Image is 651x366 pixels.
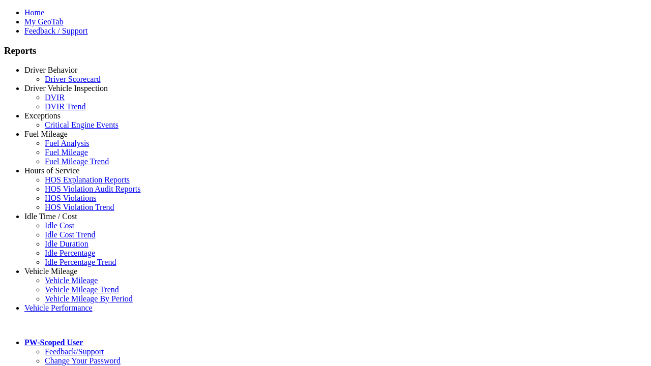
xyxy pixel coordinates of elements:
[45,120,119,129] a: Critical Engine Events
[24,66,77,74] a: Driver Behavior
[24,212,77,221] a: Idle Time / Cost
[45,93,65,102] a: DVIR
[4,45,647,56] h3: Reports
[45,185,141,193] a: HOS Violation Audit Reports
[24,26,87,35] a: Feedback / Support
[45,276,98,285] a: Vehicle Mileage
[45,230,96,239] a: Idle Cost Trend
[24,166,79,175] a: Hours of Service
[45,347,104,356] a: Feedback/Support
[45,157,109,166] a: Fuel Mileage Trend
[45,356,121,365] a: Change Your Password
[24,338,83,347] a: PW-Scoped User
[24,8,44,17] a: Home
[24,84,108,93] a: Driver Vehicle Inspection
[45,102,85,111] a: DVIR Trend
[45,221,74,230] a: Idle Cost
[24,267,77,276] a: Vehicle Mileage
[45,285,119,294] a: Vehicle Mileage Trend
[45,139,90,147] a: Fuel Analysis
[24,130,68,138] a: Fuel Mileage
[24,111,61,120] a: Exceptions
[45,194,96,202] a: HOS Violations
[24,303,93,312] a: Vehicle Performance
[24,17,64,26] a: My GeoTab
[45,258,116,266] a: Idle Percentage Trend
[45,148,88,157] a: Fuel Mileage
[45,294,133,303] a: Vehicle Mileage By Period
[45,75,101,83] a: Driver Scorecard
[45,175,130,184] a: HOS Explanation Reports
[45,239,88,248] a: Idle Duration
[45,249,95,257] a: Idle Percentage
[45,203,114,211] a: HOS Violation Trend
